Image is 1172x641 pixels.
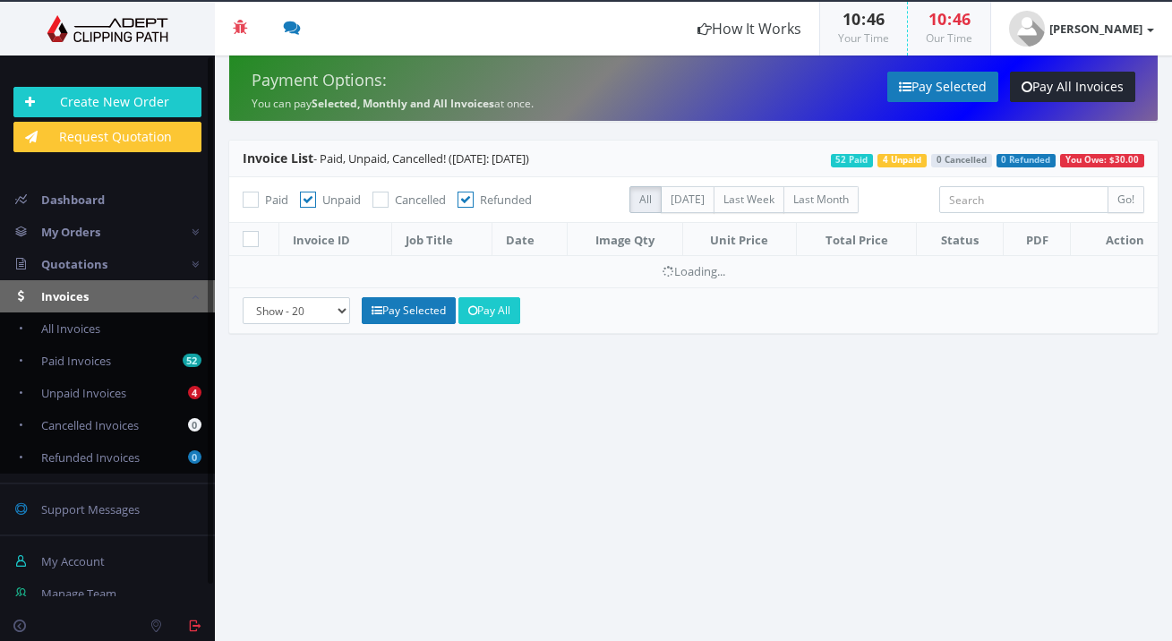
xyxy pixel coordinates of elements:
th: Total Price [797,223,917,256]
th: Date [492,223,567,256]
span: 52 Paid [831,154,874,167]
span: : [860,8,867,30]
span: Unpaid [322,192,361,208]
span: Support Messages [41,501,140,517]
span: 0 Cancelled [931,154,992,167]
th: Job Title [392,223,492,256]
span: Unpaid Invoices [41,385,126,401]
a: Pay Selected [362,297,456,324]
th: Image Qty [567,223,682,256]
span: Quotations [41,256,107,272]
span: All Invoices [41,320,100,337]
a: Request Quotation [13,122,201,152]
b: 0 [188,418,201,432]
span: You Owe: $30.00 [1060,154,1144,167]
label: All [629,186,662,213]
label: Last Week [714,186,784,213]
strong: [PERSON_NAME] [1049,21,1142,37]
span: Paid [265,192,288,208]
th: Invoice ID [279,223,392,256]
span: : [946,8,953,30]
span: 46 [867,8,885,30]
span: My Orders [41,224,100,240]
small: Our Time [926,30,972,46]
th: Unit Price [682,223,797,256]
b: 4 [188,386,201,399]
th: Status [917,223,1004,256]
a: [PERSON_NAME] [991,2,1172,56]
h4: Payment Options: [252,72,680,90]
input: Go! [1108,186,1144,213]
a: How It Works [680,2,819,56]
span: 46 [953,8,971,30]
span: Cancelled Invoices [41,417,139,433]
span: Manage Team [41,585,116,602]
img: user_default.jpg [1009,11,1045,47]
label: Last Month [783,186,859,213]
strong: Selected, Monthly and All Invoices [312,96,494,111]
span: Refunded [480,192,532,208]
th: Action [1070,223,1158,256]
small: Your Time [838,30,889,46]
small: You can pay at once. [252,96,534,111]
span: Cancelled [395,192,446,208]
b: 0 [188,450,201,464]
span: Paid Invoices [41,353,111,369]
span: - Paid, Unpaid, Cancelled! ([DATE]: [DATE]) [243,150,529,167]
span: My Account [41,553,105,569]
a: Create New Order [13,87,201,117]
span: Invoices [41,288,89,304]
span: 4 Unpaid [877,154,927,167]
img: Adept Graphics [13,15,201,42]
span: 10 [843,8,860,30]
span: 10 [928,8,946,30]
a: Pay All [458,297,520,324]
input: Search [939,186,1108,213]
label: [DATE] [661,186,714,213]
span: Invoice List [243,150,313,167]
a: Pay Selected [887,72,998,102]
th: PDF [1004,223,1070,256]
span: Dashboard [41,192,105,208]
b: 52 [183,354,201,367]
span: 0 Refunded [997,154,1057,167]
td: Loading... [229,256,1158,287]
a: Pay All Invoices [1010,72,1135,102]
span: Refunded Invoices [41,449,140,466]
